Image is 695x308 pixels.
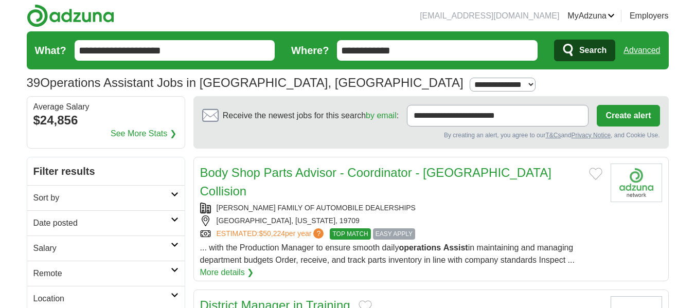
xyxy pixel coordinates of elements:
span: EASY APPLY [373,228,415,240]
button: Search [554,40,615,61]
a: ESTIMATED:$50,224per year? [217,228,326,240]
a: More details ❯ [200,266,254,279]
h2: Date posted [33,217,171,229]
div: [GEOGRAPHIC_DATA], [US_STATE], 19709 [200,215,602,226]
div: Average Salary [33,103,179,111]
h2: Filter results [27,157,185,185]
h2: Salary [33,242,171,255]
a: See More Stats ❯ [111,128,176,140]
h2: Location [33,293,171,305]
h2: Remote [33,267,171,280]
img: Adzuna logo [27,4,114,27]
img: Company logo [611,164,662,202]
div: [PERSON_NAME] FAMILY OF AUTOMOBILE DEALERSHIPS [200,203,602,213]
h2: Sort by [33,192,171,204]
label: Where? [291,43,329,58]
span: Receive the newest jobs for this search : [223,110,399,122]
a: MyAdzuna [567,10,615,22]
span: 39 [27,74,41,92]
div: By creating an alert, you agree to our and , and Cookie Use. [202,131,660,140]
a: Employers [630,10,669,22]
a: T&Cs [545,132,561,139]
a: Date posted [27,210,185,235]
span: TOP MATCH [330,228,370,240]
span: ? [313,228,324,239]
a: Body Shop Parts Advisor - Coordinator - [GEOGRAPHIC_DATA] Collision [200,166,551,198]
a: Advanced [623,40,660,61]
div: $24,856 [33,111,179,130]
strong: operations [399,243,441,252]
a: by email [366,111,397,120]
a: Privacy Notice [571,132,611,139]
button: Add to favorite jobs [589,168,602,180]
a: Salary [27,235,185,261]
span: $50,224 [259,229,285,238]
button: Create alert [597,105,660,126]
a: Remote [27,261,185,286]
label: What? [35,43,66,58]
h1: Operations Assistant Jobs in [GEOGRAPHIC_DATA], [GEOGRAPHIC_DATA] [27,76,464,89]
strong: Assist [443,243,468,252]
a: Sort by [27,185,185,210]
li: [EMAIL_ADDRESS][DOMAIN_NAME] [420,10,559,22]
span: ... with the Production Manager to ensure smooth daily in maintaining and managing department bud... [200,243,575,264]
span: Search [579,40,607,61]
